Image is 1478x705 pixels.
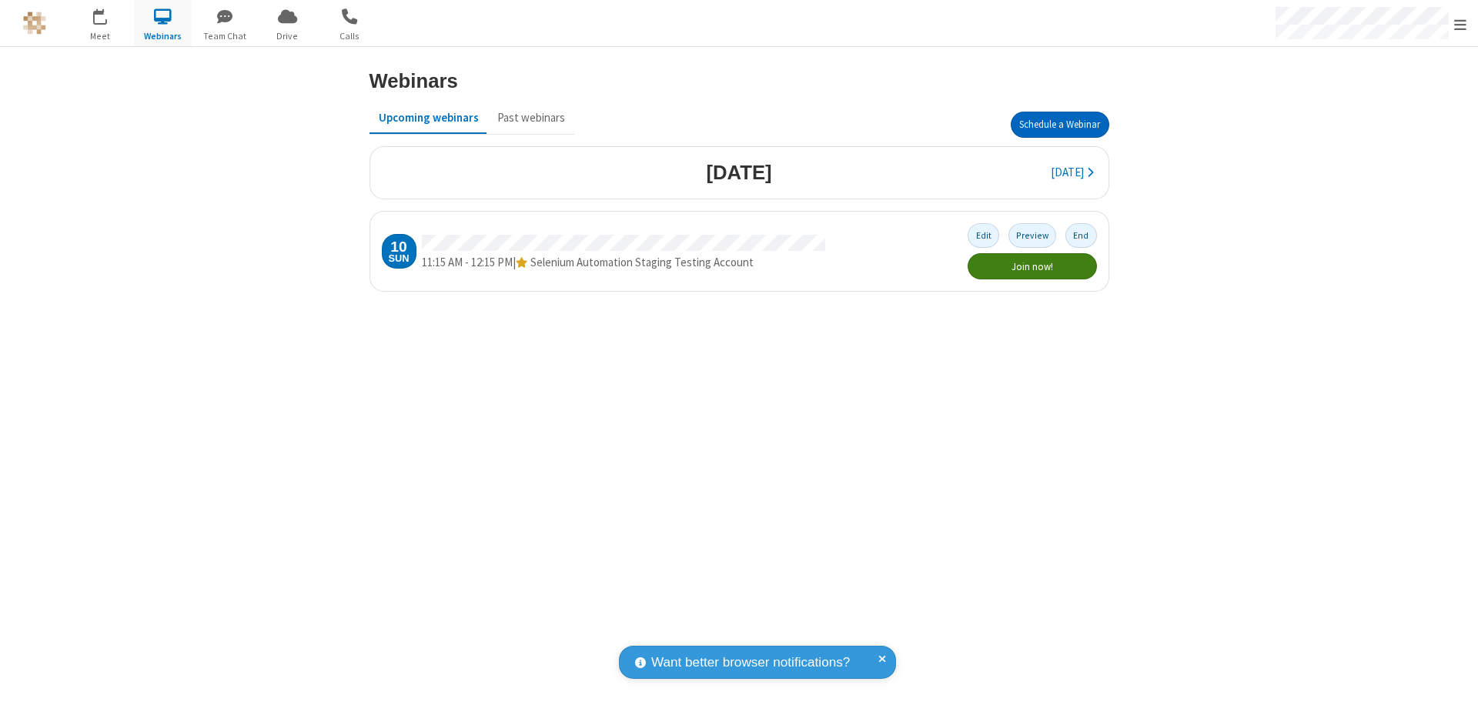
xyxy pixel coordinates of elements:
div: | [422,254,825,272]
span: Meet [72,29,129,43]
button: End [1065,223,1097,247]
span: Want better browser notifications? [651,653,850,673]
span: 11:15 AM - 12:15 PM [422,255,513,269]
div: Sun [388,254,409,264]
span: [DATE] [1051,165,1084,179]
span: Calls [321,29,379,43]
span: Webinars [134,29,192,43]
button: Preview [1008,223,1057,247]
img: QA Selenium DO NOT DELETE OR CHANGE [23,12,46,35]
div: 10 [390,239,406,254]
button: [DATE] [1042,159,1102,188]
h3: [DATE] [706,162,771,183]
div: 2 [104,8,114,20]
button: Edit [968,223,999,247]
div: Sunday, August 10, 2025 11:15 AM [382,234,416,269]
button: Past webinars [488,103,574,132]
span: Selenium Automation Staging Testing Account [530,255,754,269]
h3: Webinars [369,70,458,92]
button: Join now! [968,253,1096,279]
span: Drive [259,29,316,43]
span: Team Chat [196,29,254,43]
button: Upcoming webinars [369,103,488,132]
button: Schedule a Webinar [1011,112,1109,138]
